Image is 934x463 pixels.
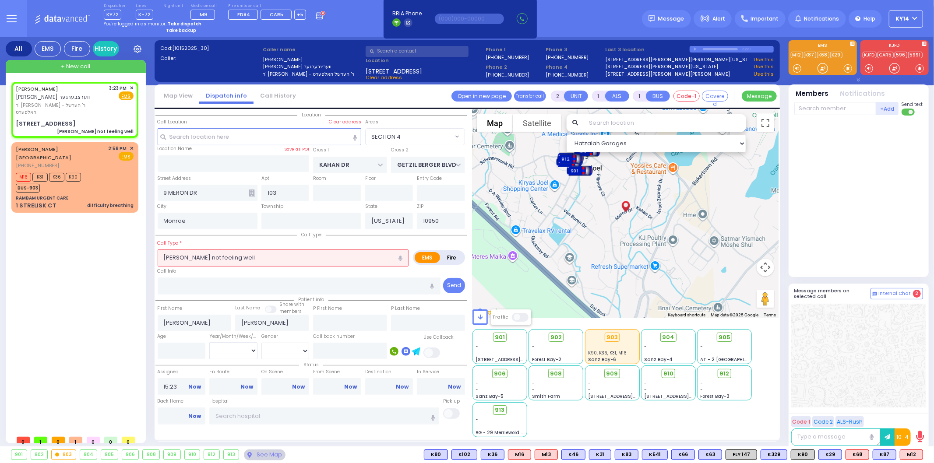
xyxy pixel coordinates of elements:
label: Destination [365,368,413,375]
span: - [701,343,703,350]
img: Google [475,307,504,318]
span: [10152025_30] [172,45,209,52]
span: 913 [495,406,505,414]
div: BLS [451,449,477,460]
button: BUS [646,91,670,102]
div: K83 [615,449,638,460]
label: City [158,203,167,210]
div: M13 [535,449,558,460]
label: Hospital [209,398,229,405]
span: KY14 [896,15,909,23]
label: Floor [365,175,376,182]
span: Sanz Bay-5 [476,393,504,400]
a: Now [344,383,357,391]
span: 908 [550,369,562,378]
div: K87 [873,449,896,460]
span: Phone 1 [486,46,543,53]
span: 902 [550,333,562,342]
div: K29 [818,449,842,460]
label: Room [313,175,326,182]
label: Age [158,333,166,340]
div: 909 [164,450,180,459]
div: BLS [873,449,896,460]
a: [STREET_ADDRESS][PERSON_NAME][US_STATE] [606,63,719,70]
span: - [476,343,479,350]
a: Now [188,412,201,420]
a: [PERSON_NAME] [16,85,58,92]
label: Call back number [313,333,355,340]
label: Entry Code [417,175,442,182]
a: 5991 [908,52,923,58]
div: 903 [52,450,76,459]
div: K66 [671,449,695,460]
label: Location Name [158,145,192,152]
span: 901 [495,333,505,342]
button: Code-1 [673,91,700,102]
div: K329 [761,449,787,460]
label: From Scene [313,368,361,375]
u: EMS [122,93,131,100]
label: Pick up [443,398,460,405]
label: [PHONE_NUMBER] [546,54,589,60]
label: Back Home [158,398,206,405]
span: +5 [297,11,303,18]
div: RAMBAM URGENT CARE [16,195,68,201]
span: FD84 [237,11,250,18]
span: Phone 4 [546,63,603,71]
img: Logo [35,13,93,24]
div: BLS [589,449,611,460]
strong: Take backup [166,27,196,34]
button: Show satellite imagery [513,114,561,132]
label: In Service [417,368,465,375]
label: Fire units on call [228,4,307,9]
button: Message [742,91,777,102]
div: 901 [11,450,27,459]
div: K90 [791,449,815,460]
div: 901 [567,164,593,177]
input: (000)000-00000 [435,14,504,24]
label: ר' [PERSON_NAME] - ר' הערשל האלפערט [263,70,363,78]
img: comment-alt.png [873,292,877,296]
div: BLS [818,449,842,460]
span: K31 [32,173,48,182]
span: ✕ [130,145,134,152]
div: [STREET_ADDRESS] [16,119,76,128]
label: Areas [365,119,378,126]
span: 0 [87,437,100,443]
span: - [476,380,479,386]
span: Phone 2 [486,63,543,71]
a: Use this [754,63,774,70]
label: Cross 2 [391,147,409,154]
div: 913 [224,450,239,459]
span: - [644,380,647,386]
button: Covered [702,91,728,102]
span: + New call [61,62,90,71]
span: members [279,308,302,315]
span: Location [297,112,325,118]
span: M9 [200,11,207,18]
div: 903 [605,333,620,342]
a: CAR5 [878,52,894,58]
a: Use this [754,70,774,78]
a: K29 [830,52,842,58]
button: ALS [605,91,629,102]
label: P First Name [313,305,342,312]
span: - [532,386,535,393]
span: Call type [297,231,326,238]
a: M12 [791,52,803,58]
label: Medic on call [190,4,218,9]
label: Last Name [235,305,260,312]
button: Notifications [840,89,885,99]
div: K31 [589,449,611,460]
span: - [532,380,535,386]
span: K90 [66,173,81,182]
a: Now [240,383,253,391]
label: Call Info [158,268,176,275]
div: 912 [204,450,219,459]
img: message.svg [649,15,655,22]
label: Dispatcher [104,4,126,9]
img: client-location.gif [619,198,632,217]
label: EMS [415,252,440,263]
a: Now [188,383,201,391]
a: Dispatch info [199,91,254,100]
